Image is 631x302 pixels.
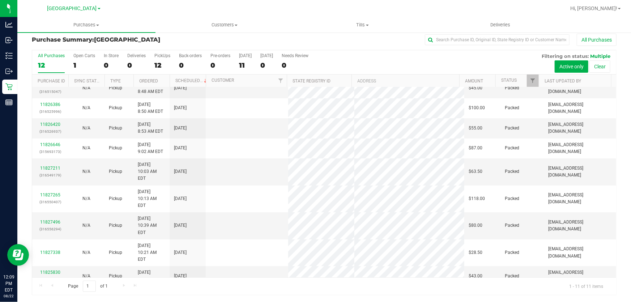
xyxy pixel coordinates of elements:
[590,53,610,59] span: Multiple
[548,246,612,259] span: [EMAIL_ADDRESS][DOMAIN_NAME]
[548,192,612,205] span: [EMAIL_ADDRESS][DOMAIN_NAME]
[210,61,230,69] div: 0
[174,273,187,280] span: [DATE]
[5,99,13,106] inline-svg: Reports
[73,61,95,69] div: 1
[104,61,119,69] div: 0
[548,269,612,283] span: [EMAIL_ADDRESS][DOMAIN_NAME]
[82,168,90,175] button: N/A
[465,78,483,84] a: Amount
[179,61,202,69] div: 0
[174,145,187,152] span: [DATE]
[38,53,65,58] div: All Purchases
[174,168,187,175] span: [DATE]
[548,141,612,155] span: [EMAIL_ADDRESS][DOMAIN_NAME]
[5,52,13,59] inline-svg: Inventory
[138,215,165,236] span: [DATE] 10:39 AM EDT
[47,5,97,12] span: [GEOGRAPHIC_DATA]
[37,148,64,155] p: (315693173)
[17,17,155,33] a: Purchases
[40,102,60,107] a: 11826386
[138,269,163,283] span: [DATE] 9:07 AM EDT
[109,168,122,175] span: Pickup
[154,53,170,58] div: PickUps
[469,249,482,256] span: $28.50
[104,53,119,58] div: In Store
[32,37,227,43] h3: Purchase Summary:
[577,34,617,46] button: All Purchases
[175,78,208,83] a: Scheduled
[282,61,308,69] div: 0
[542,53,589,59] span: Filtering on status:
[548,121,612,135] span: [EMAIL_ADDRESS][DOMAIN_NAME]
[469,145,482,152] span: $87.00
[82,222,90,229] button: N/A
[431,17,570,33] a: Deliveries
[82,273,90,280] button: N/A
[7,244,29,266] iframe: Resource center
[501,78,517,83] a: Status
[469,125,482,132] span: $55.00
[37,88,64,95] p: (316515047)
[555,60,588,73] button: Active only
[174,85,187,92] span: [DATE]
[82,196,90,201] span: Not Applicable
[82,85,90,90] span: Not Applicable
[40,250,60,255] a: 11827338
[5,37,13,44] inline-svg: Inbound
[109,249,122,256] span: Pickup
[109,222,122,229] span: Pickup
[174,105,187,111] span: [DATE]
[275,75,287,87] a: Filter
[37,199,64,205] p: (316550407)
[505,85,519,92] span: Packed
[139,78,158,84] a: Ordered
[82,195,90,202] button: N/A
[481,22,520,28] span: Deliveries
[570,5,617,11] span: Hi, [PERSON_NAME]!
[527,75,539,87] a: Filter
[260,53,273,58] div: [DATE]
[3,274,14,293] p: 12:09 PM EDT
[505,105,519,111] span: Packed
[82,145,90,150] span: Not Applicable
[548,219,612,233] span: [EMAIL_ADDRESS][DOMAIN_NAME]
[109,125,122,132] span: Pickup
[82,105,90,110] span: Not Applicable
[82,250,90,255] span: Not Applicable
[469,222,482,229] span: $80.00
[138,121,163,135] span: [DATE] 8:53 AM EDT
[138,141,163,155] span: [DATE] 9:02 AM EDT
[40,270,60,275] a: 11825830
[82,223,90,228] span: Not Applicable
[109,105,122,111] span: Pickup
[469,105,485,111] span: $100.00
[127,61,146,69] div: 0
[82,273,90,278] span: Not Applicable
[40,122,60,127] a: 11826420
[589,60,610,73] button: Clear
[351,75,459,87] th: Address
[5,83,13,90] inline-svg: Retail
[74,78,102,84] a: Sync Status
[174,195,187,202] span: [DATE]
[282,53,308,58] div: Needs Review
[37,226,64,233] p: (316556294)
[505,273,519,280] span: Packed
[109,273,122,280] span: Pickup
[155,17,294,33] a: Customers
[469,168,482,175] span: $63.50
[260,61,273,69] div: 0
[138,188,165,209] span: [DATE] 10:13 AM EDT
[5,68,13,75] inline-svg: Outbound
[109,145,122,152] span: Pickup
[38,61,65,69] div: 12
[17,22,155,28] span: Purchases
[469,273,482,280] span: $43.00
[212,78,234,83] a: Customer
[545,78,581,84] a: Last Updated By
[40,166,60,171] a: 11827211
[110,78,121,84] a: Type
[563,281,609,292] span: 1 - 11 of 11 items
[5,21,13,28] inline-svg: Analytics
